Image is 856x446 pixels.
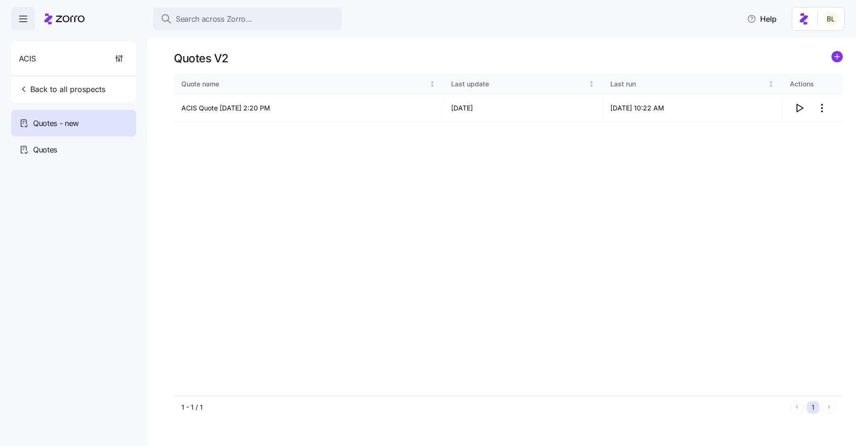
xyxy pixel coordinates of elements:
[588,81,595,87] div: Not sorted
[153,8,342,30] button: Search across Zorro...
[174,73,444,95] th: Quote nameNot sorted
[603,73,782,95] th: Last runNot sorted
[11,110,136,136] a: Quotes - new
[747,13,777,25] span: Help
[33,144,57,156] span: Quotes
[451,79,587,89] div: Last update
[33,118,79,129] span: Quotes - new
[15,80,109,99] button: Back to all prospects
[603,95,782,122] td: [DATE] 10:22 AM
[174,95,444,122] td: ACIS Quote [DATE] 2:20 PM
[444,73,603,95] th: Last updateNot sorted
[739,9,784,28] button: Help
[790,79,835,89] div: Actions
[176,13,252,25] span: Search across Zorro...
[181,403,787,412] div: 1 - 1 / 1
[807,401,819,413] button: 1
[791,401,803,413] button: Previous page
[19,84,105,95] span: Back to all prospects
[768,81,774,87] div: Not sorted
[181,79,428,89] div: Quote name
[823,401,835,413] button: Next page
[429,81,436,87] div: Not sorted
[444,95,603,122] td: [DATE]
[831,51,843,62] svg: add icon
[174,51,229,66] h1: Quotes V2
[11,136,136,163] a: Quotes
[831,51,843,66] a: add icon
[19,53,36,65] span: ACIS
[823,11,839,26] img: 2fabda6663eee7a9d0b710c60bc473af
[610,79,766,89] div: Last run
